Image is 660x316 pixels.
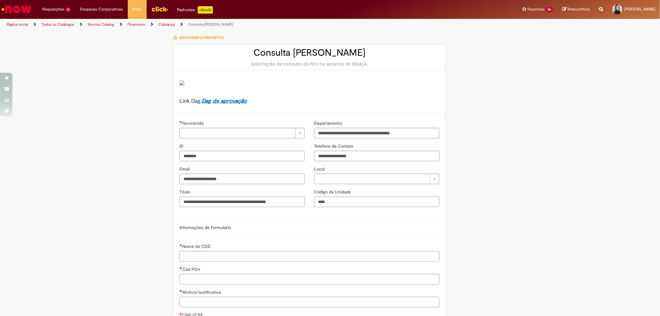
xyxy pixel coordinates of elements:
span: Rascunhos [567,6,590,12]
input: Código da Unidade [314,197,439,207]
span: Necessários [179,267,182,269]
span: More [132,6,142,12]
a: Cobrança [158,22,175,27]
span: Necessários - Favorecido [182,120,205,126]
span: Adicionar a Favoritos [179,35,224,40]
span: Favoritos [528,6,545,12]
span: Motivo/Justificativa [182,289,222,295]
span: Necessários [179,244,182,246]
div: Padroniza [177,6,213,14]
ul: Trilhas de página [5,19,435,30]
span: Cód PDV [182,266,201,272]
p: +GenAi [198,6,213,14]
input: Título [179,197,305,207]
input: Telefone de Contato [314,151,439,161]
input: Nome do CDD [179,251,439,262]
span: Local [314,166,326,172]
a: Todos os Catálogos [41,22,74,27]
button: Adicionar a Favoritos [173,31,227,44]
a: Dag de aprovação [202,97,247,105]
h4: Link Dag: [179,98,439,104]
span: Departamento [314,120,343,126]
input: Email [179,174,305,184]
a: Consulta [PERSON_NAME] [188,22,233,27]
a: Service Catalog [88,22,114,27]
img: ServiceNow [1,3,32,15]
input: Motivo/Justificativa [179,297,439,307]
h2: Consulta [PERSON_NAME] [179,48,439,58]
span: Necessários [179,313,182,315]
span: Título [179,189,192,195]
a: Rascunhos [562,6,590,12]
input: Cód PDV [179,274,439,284]
label: Informações de Formulário [179,225,231,230]
span: ID [179,143,185,149]
img: click_logo_yellow_360x200.png [151,4,168,14]
input: ID [179,151,305,161]
span: [PERSON_NAME] [624,6,655,12]
a: Financeiro [127,22,145,27]
img: sys_attachment.do [179,80,184,85]
span: Necessários [179,290,182,292]
div: Solicitação de consulta do PDV no sistema do SERASA. [179,61,439,67]
a: Página inicial [7,22,28,27]
span: Requisições [42,6,64,12]
span: 50 [546,7,553,12]
span: Necessários [179,121,182,123]
a: Limpar campo Local [314,174,439,184]
span: Despesas Corporativas [80,6,123,12]
span: Nome do CDD [182,244,212,249]
span: 11 [65,7,71,12]
span: Telefone de Contato [314,143,355,149]
input: Departamento [314,128,439,138]
a: Limpar campo Favorecido [179,128,305,138]
span: Email [179,166,191,172]
span: Código da Unidade [314,189,352,195]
